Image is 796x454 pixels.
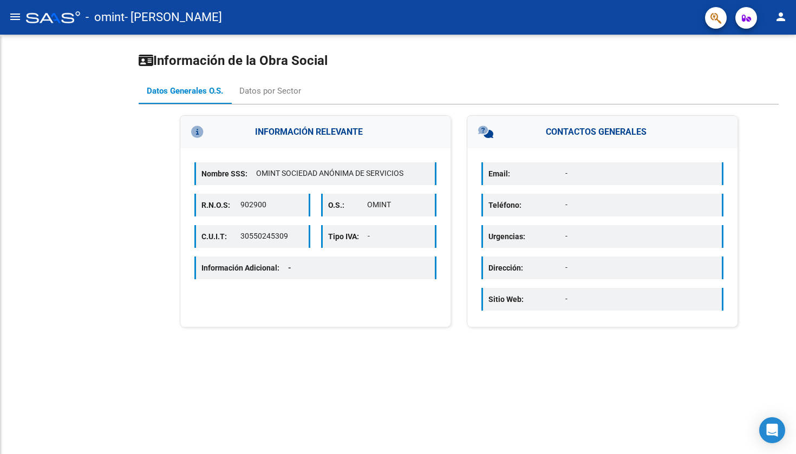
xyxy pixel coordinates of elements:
[147,85,223,97] div: Datos Generales O.S.
[9,10,22,23] mat-icon: menu
[256,168,429,179] p: OMINT SOCIEDAD ANÓNIMA DE SERVICIOS
[367,199,429,210] p: OMINT
[488,168,565,180] p: Email:
[240,231,303,242] p: 30550245309
[488,293,565,305] p: Sitio Web:
[565,199,716,210] p: -
[201,262,300,274] p: Información Adicional:
[328,231,368,242] p: Tipo IVA:
[201,199,240,211] p: R.N.O.S:
[565,231,716,242] p: -
[201,231,240,242] p: C.U.I.T:
[288,264,291,272] span: -
[239,85,301,97] div: Datos por Sector
[565,168,716,179] p: -
[488,231,565,242] p: Urgencias:
[368,231,430,242] p: -
[86,5,125,29] span: - omint
[125,5,222,29] span: - [PERSON_NAME]
[240,199,303,210] p: 902900
[488,199,565,211] p: Teléfono:
[201,168,256,180] p: Nombre SSS:
[180,116,451,148] h3: INFORMACIÓN RELEVANTE
[774,10,787,23] mat-icon: person
[565,293,716,305] p: -
[488,262,565,274] p: Dirección:
[139,52,779,69] h1: Información de la Obra Social
[565,262,716,273] p: -
[759,417,785,443] div: Open Intercom Messenger
[467,116,738,148] h3: CONTACTOS GENERALES
[328,199,367,211] p: O.S.:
